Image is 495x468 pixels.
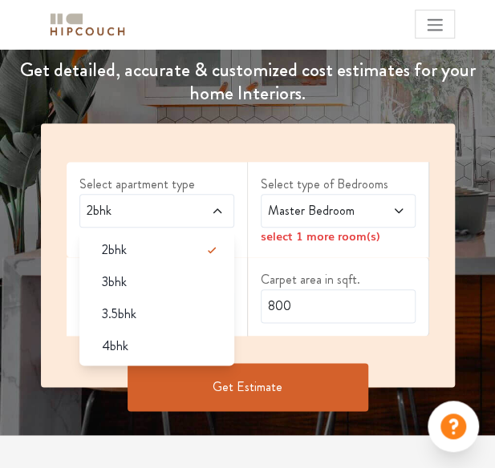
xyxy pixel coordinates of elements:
[261,228,416,244] div: select 1 more room(s)
[47,10,128,38] img: logo-horizontal.svg
[83,201,189,220] span: 2bhk
[415,10,455,38] button: Toggle navigation
[102,305,136,324] span: 3.5bhk
[10,58,485,105] h4: Get detailed, accurate & customized cost estimates for your home Interiors.
[102,240,127,260] span: 2bhk
[102,272,127,292] span: 3bhk
[47,6,128,42] span: logo-horizontal.svg
[102,337,128,356] span: 4bhk
[261,270,416,289] label: Carpet area in sqft.
[261,289,416,323] input: Enter area sqft
[265,201,370,220] span: Master Bedroom
[79,175,234,194] label: Select apartment type
[128,363,368,411] button: Get Estimate
[261,175,416,194] label: Select type of Bedrooms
